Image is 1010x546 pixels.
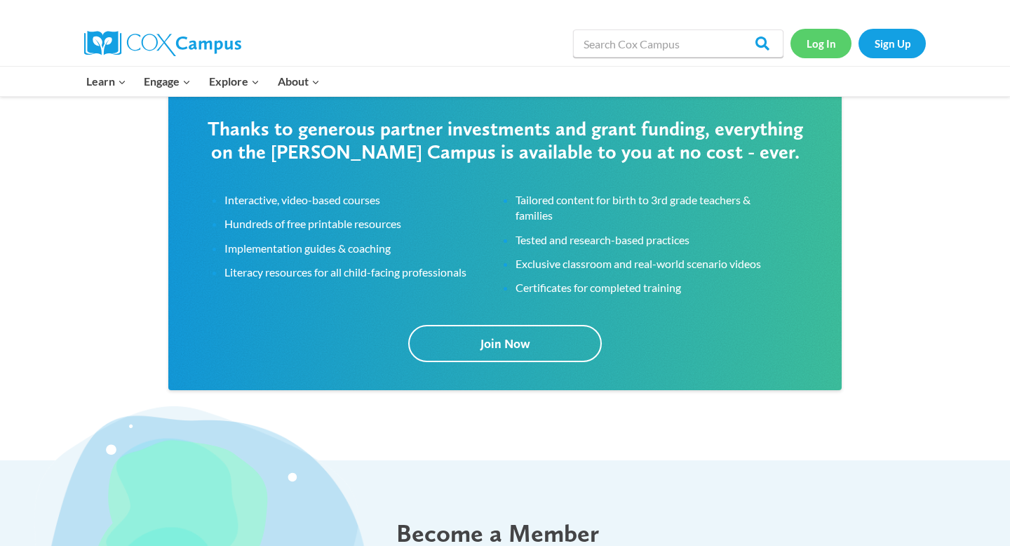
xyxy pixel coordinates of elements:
[77,67,328,96] nav: Primary Navigation
[408,325,602,362] a: Join Now
[208,116,803,164] span: Thanks to generous partner investments and grant funding, everything on the [PERSON_NAME] Campus ...
[224,192,494,208] li: Interactive, video-based courses
[224,241,494,256] li: Implementation guides & coaching
[269,67,329,96] button: Child menu of About
[516,192,786,224] li: Tailored content for birth to 3rd grade teachers & families
[516,256,786,272] li: Exclusive classroom and real-world scenario videos
[224,265,494,280] li: Literacy resources for all child-facing professionals
[573,29,783,58] input: Search Cox Campus
[200,67,269,96] button: Child menu of Explore
[77,67,135,96] button: Child menu of Learn
[480,336,530,351] span: Join Now
[858,29,926,58] a: Sign Up
[516,232,786,248] li: Tested and research-based practices
[84,31,241,56] img: Cox Campus
[135,67,201,96] button: Child menu of Engage
[516,280,786,295] li: Certificates for completed training
[790,29,851,58] a: Log In
[224,216,494,232] li: Hundreds of free printable resources
[790,29,926,58] nav: Secondary Navigation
